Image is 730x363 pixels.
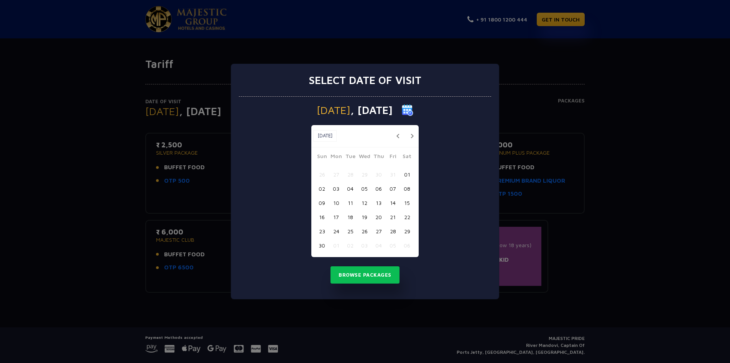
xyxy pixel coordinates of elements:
button: 27 [329,167,343,181]
button: 11 [343,196,357,210]
button: Browse Packages [330,266,400,284]
button: 17 [329,210,343,224]
span: Wed [357,152,372,163]
button: 30 [372,167,386,181]
button: 10 [329,196,343,210]
button: 12 [357,196,372,210]
button: 22 [400,210,414,224]
button: 07 [386,181,400,196]
button: 09 [315,196,329,210]
button: 03 [357,238,372,252]
button: 28 [343,167,357,181]
button: 21 [386,210,400,224]
button: 06 [372,181,386,196]
button: 27 [372,224,386,238]
button: 04 [343,181,357,196]
button: 28 [386,224,400,238]
button: 05 [386,238,400,252]
button: 01 [400,167,414,181]
span: Mon [329,152,343,163]
button: 13 [372,196,386,210]
button: 30 [315,238,329,252]
button: [DATE] [313,130,337,142]
span: Sun [315,152,329,163]
button: 06 [400,238,414,252]
button: 26 [357,224,372,238]
span: [DATE] [317,105,350,115]
h3: Select date of visit [309,74,421,87]
button: 20 [372,210,386,224]
button: 02 [315,181,329,196]
button: 29 [357,167,372,181]
button: 26 [315,167,329,181]
button: 24 [329,224,343,238]
button: 14 [386,196,400,210]
span: Fri [386,152,400,163]
button: 01 [329,238,343,252]
button: 25 [343,224,357,238]
button: 23 [315,224,329,238]
span: Tue [343,152,357,163]
button: 05 [357,181,372,196]
button: 02 [343,238,357,252]
button: 15 [400,196,414,210]
button: 29 [400,224,414,238]
button: 19 [357,210,372,224]
button: 08 [400,181,414,196]
img: calender icon [402,104,413,116]
button: 04 [372,238,386,252]
button: 31 [386,167,400,181]
span: Thu [372,152,386,163]
button: 03 [329,181,343,196]
span: Sat [400,152,414,163]
button: 16 [315,210,329,224]
button: 18 [343,210,357,224]
span: , [DATE] [350,105,393,115]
